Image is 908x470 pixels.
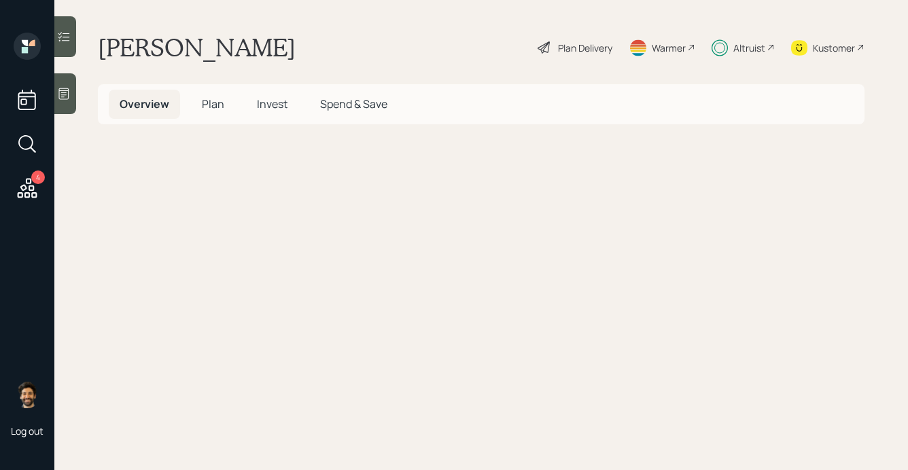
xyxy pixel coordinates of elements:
div: 4 [31,170,45,184]
h1: [PERSON_NAME] [98,33,296,62]
div: Altruist [733,41,765,55]
div: Warmer [652,41,686,55]
span: Spend & Save [320,96,387,111]
div: Kustomer [813,41,855,55]
span: Invest [257,96,287,111]
span: Overview [120,96,169,111]
div: Log out [11,424,43,437]
img: eric-schwartz-headshot.png [14,381,41,408]
div: Plan Delivery [558,41,612,55]
span: Plan [202,96,224,111]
